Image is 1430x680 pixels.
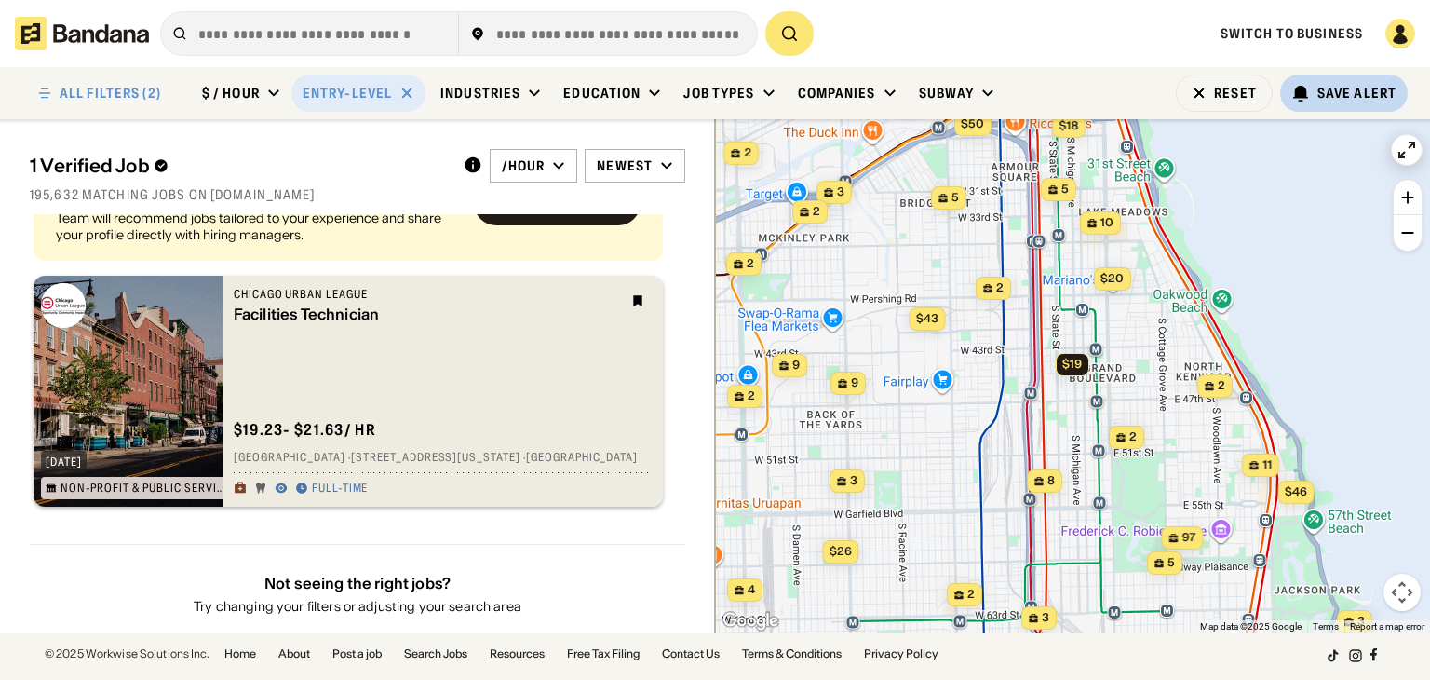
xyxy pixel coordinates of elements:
[1100,215,1113,231] span: 10
[224,648,256,660] a: Home
[864,648,938,660] a: Privacy Policy
[234,306,620,323] div: Facilities Technician
[748,388,755,404] span: 2
[1129,429,1137,445] span: 2
[792,358,800,374] span: 9
[744,145,751,161] span: 2
[813,204,820,220] span: 2
[1062,357,1082,371] span: $19
[720,609,781,633] img: Google
[837,184,844,200] span: 3
[951,190,959,206] span: 5
[742,648,842,660] a: Terms & Conditions
[1061,182,1069,197] span: 5
[961,116,984,130] span: $50
[60,87,161,100] div: ALL FILTERS (2)
[15,17,149,50] img: Bandana logotype
[720,609,781,633] a: Open this area in Google Maps (opens a new window)
[194,601,521,614] div: Try changing your filters or adjusting your search area
[30,186,685,203] div: 195,632 matching jobs on [DOMAIN_NAME]
[46,456,82,468] div: [DATE]
[798,85,876,102] div: Companies
[1042,610,1049,626] span: 3
[683,85,754,102] div: Job Types
[1047,473,1055,489] span: 8
[404,648,467,660] a: Search Jobs
[30,214,685,633] div: grid
[41,283,86,328] img: Chicago Urban League logo
[597,157,653,174] div: Newest
[56,193,459,244] div: Tired of sending out endless job applications? Bandana Match Team will recommend jobs tailored to...
[1221,25,1363,42] a: Switch to Business
[490,648,545,660] a: Resources
[563,85,641,102] div: Education
[234,287,620,302] div: Chicago Urban League
[996,280,1004,296] span: 2
[45,648,209,660] div: © 2025 Workwise Solutions Inc.
[332,648,382,660] a: Post a job
[747,256,754,272] span: 2
[502,157,546,174] div: /hour
[1285,484,1307,498] span: $46
[1317,85,1396,102] div: Save Alert
[1218,378,1225,394] span: 2
[278,648,310,660] a: About
[1059,118,1078,132] span: $18
[303,85,392,102] div: Entry-Level
[1100,271,1124,285] span: $20
[919,85,975,102] div: Subway
[312,482,369,496] div: Full-time
[662,648,720,660] a: Contact Us
[1262,457,1272,473] span: 11
[1200,621,1302,632] span: Map data ©2025 Google
[1383,574,1421,611] button: Map camera controls
[1313,621,1339,632] a: Terms (opens in new tab)
[850,473,857,489] span: 3
[234,420,376,440] div: $ 19.23 - $21.63 / hr
[194,575,521,592] div: Not seeing the right jobs?
[30,155,449,177] div: 1 Verified Job
[967,587,975,603] span: 2
[234,451,652,466] div: [GEOGRAPHIC_DATA] · [STREET_ADDRESS][US_STATE] · [GEOGRAPHIC_DATA]
[1167,555,1175,571] span: 5
[1182,530,1196,546] span: 97
[1357,614,1365,630] span: 3
[916,311,938,325] span: $43
[202,85,260,102] div: $ / hour
[61,483,225,494] div: Non-Profit & Public Service
[1214,87,1257,100] div: Reset
[440,85,520,102] div: Industries
[567,648,640,660] a: Free Tax Filing
[830,544,852,558] span: $26
[851,375,858,391] span: 9
[748,582,755,598] span: 4
[1350,621,1424,632] a: Report a map error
